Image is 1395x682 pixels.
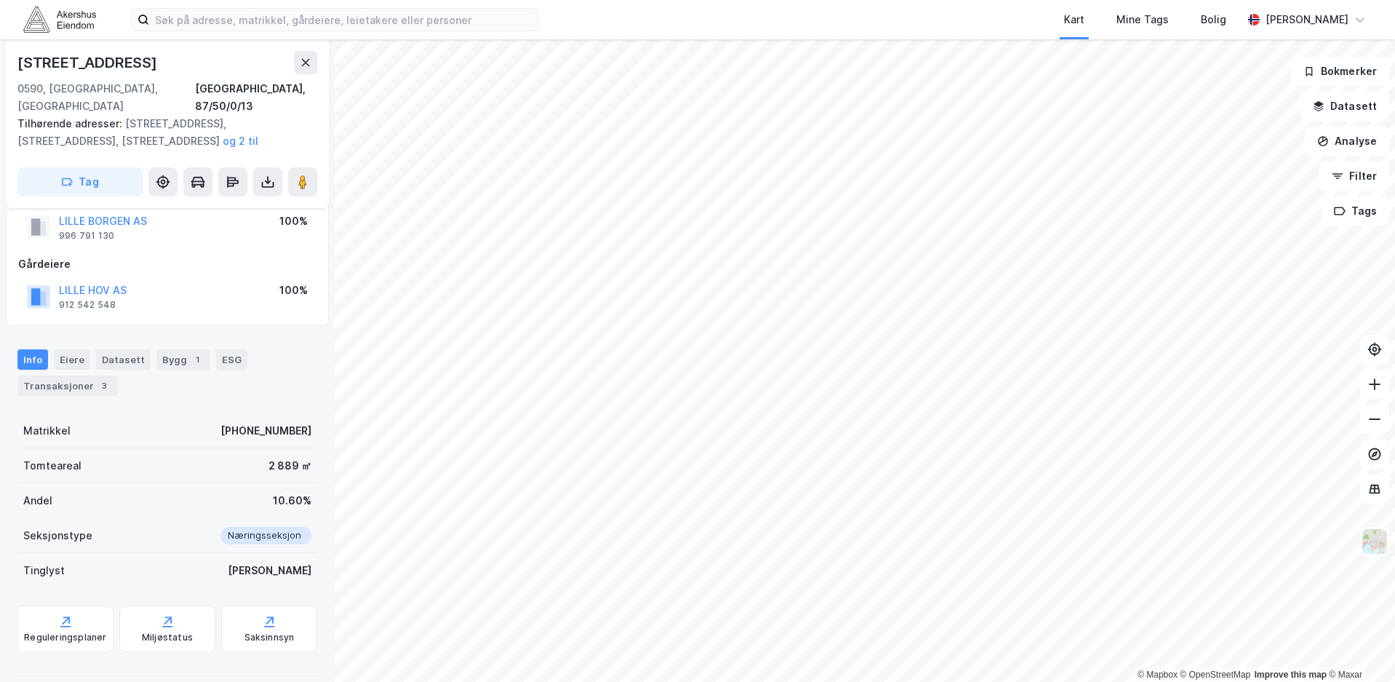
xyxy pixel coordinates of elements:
div: Gårdeiere [18,255,317,273]
div: 3 [97,378,111,393]
div: Seksjonstype [23,527,92,544]
div: 100% [279,282,308,299]
div: Tomteareal [23,457,82,475]
div: [STREET_ADDRESS], [STREET_ADDRESS], [STREET_ADDRESS] [17,115,306,150]
div: 996 791 130 [59,230,114,242]
div: Bolig [1201,11,1226,28]
div: 100% [279,213,308,230]
div: [PHONE_NUMBER] [220,422,311,440]
div: Bygg [156,349,210,370]
div: 1 [190,352,204,367]
div: Kontrollprogram for chat [1322,612,1395,682]
div: [PERSON_NAME] [1265,11,1348,28]
a: OpenStreetMap [1180,670,1251,680]
div: 0590, [GEOGRAPHIC_DATA], [GEOGRAPHIC_DATA] [17,80,195,115]
iframe: Chat Widget [1322,612,1395,682]
div: Mine Tags [1116,11,1169,28]
button: Analyse [1305,127,1389,156]
div: Eiere [54,349,90,370]
img: akershus-eiendom-logo.9091f326c980b4bce74ccdd9f866810c.svg [23,7,96,32]
button: Datasett [1300,92,1389,121]
button: Tag [17,167,143,197]
div: Info [17,349,48,370]
div: 10.60% [273,492,311,509]
a: Mapbox [1137,670,1177,680]
button: Tags [1322,197,1389,226]
div: [GEOGRAPHIC_DATA], 87/50/0/13 [195,80,317,115]
img: Z [1361,528,1388,555]
span: Tilhørende adresser: [17,117,125,130]
div: ESG [216,349,247,370]
div: Andel [23,492,52,509]
div: [PERSON_NAME] [228,562,311,579]
div: 912 542 548 [59,299,116,311]
input: Søk på adresse, matrikkel, gårdeiere, leietakere eller personer [149,9,538,31]
div: Reguleringsplaner [24,632,106,643]
div: [STREET_ADDRESS] [17,51,160,74]
div: Saksinnsyn [245,632,295,643]
div: Datasett [96,349,151,370]
button: Bokmerker [1291,57,1389,86]
div: Matrikkel [23,422,71,440]
a: Improve this map [1255,670,1327,680]
div: 2 889 ㎡ [269,457,311,475]
div: Tinglyst [23,562,65,579]
button: Filter [1319,162,1389,191]
div: Kart [1064,11,1084,28]
div: Miljøstatus [142,632,193,643]
div: Transaksjoner [17,376,117,396]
